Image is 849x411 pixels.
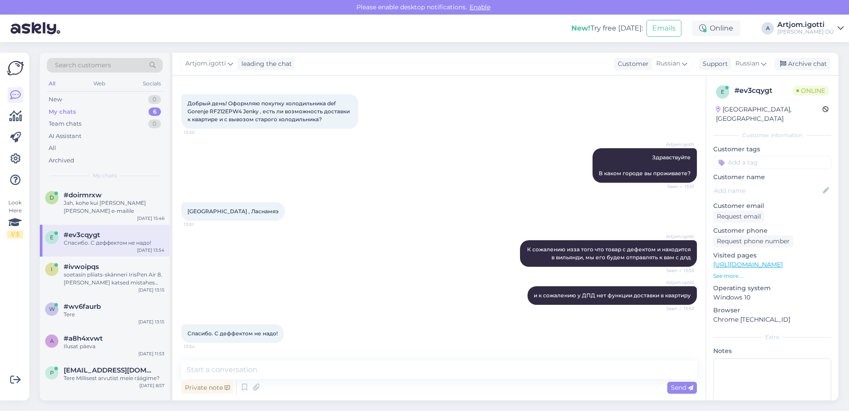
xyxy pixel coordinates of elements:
div: My chats [49,108,76,116]
div: Ilusat päeva [64,342,164,350]
div: Team chats [49,119,81,128]
span: #ev3cqygt [64,231,100,239]
div: All [47,78,57,89]
div: leading the chat [238,59,292,69]
p: Customer tags [713,145,831,154]
div: Extra [713,333,831,341]
span: Send [671,384,693,392]
span: d [50,194,54,201]
div: 0 [148,95,161,104]
span: Online [793,86,829,96]
span: Russian [735,59,759,69]
div: Спасибо. С деффектом не надо! [64,239,164,247]
span: #wv6faurb [64,303,101,311]
span: Artjom.igotti [661,141,694,148]
div: All [49,144,56,153]
div: [DATE] 13:15 [138,319,164,325]
p: Customer email [713,201,831,211]
div: 6 [149,108,161,116]
span: e [721,88,724,95]
span: Добрый день! Оформляю покупку холодильника def Gorenje RF212EPW4 Jenky , есть ли возможность дост... [187,100,351,123]
span: 13:50 [184,129,217,136]
span: #doirmrxw [64,191,102,199]
span: Спасибо. С деффектом не надо! [187,330,278,337]
div: [DATE] 13:15 [138,287,164,293]
span: puutera@hotmail.com [64,366,156,374]
div: A [761,22,774,35]
div: Archive chat [775,58,830,70]
div: Tere [64,311,164,319]
span: Artjom.igotti [661,233,694,240]
span: Search customers [55,61,111,70]
input: Add name [714,186,821,196]
div: Jah, kohe kui [PERSON_NAME] [PERSON_NAME] e-mailile [64,199,164,215]
span: Artjom.igotti [185,59,226,69]
div: Tere Millisest arvutist meie räägime? [64,374,164,382]
p: Operating system [713,284,831,293]
span: #ivwoipqs [64,263,99,271]
p: Customer name [713,173,831,182]
span: К сожалению изза того что товар с дефектом и находится в вильянди, мы его будем отправлять к вам ... [527,246,692,261]
b: New! [571,24,590,32]
div: Try free [DATE]: [571,23,643,34]
div: Request email [713,211,765,223]
span: i [51,266,53,273]
div: New [49,95,62,104]
span: [GEOGRAPHIC_DATA] , Ласнамяэ [187,208,279,215]
span: Artjom.igotti [661,279,694,286]
div: Private note [181,382,233,394]
div: [GEOGRAPHIC_DATA], [GEOGRAPHIC_DATA] [716,105,822,123]
span: Seen ✓ 13:53 [661,305,694,312]
span: a [50,338,54,344]
div: [DATE] 11:53 [138,350,164,357]
span: w [49,306,55,312]
span: p [50,369,54,376]
input: Add a tag [713,156,831,169]
div: 0 [148,119,161,128]
div: # ev3cqygt [734,85,793,96]
span: и к сожалению у ДПД нет функции доставки в квартиру [534,292,691,299]
p: Chrome [TECHNICAL_ID] [713,315,831,324]
div: Request phone number [713,235,793,247]
span: 13:51 [184,221,217,228]
div: Online [692,20,740,36]
div: [PERSON_NAME] OÜ [777,28,834,35]
div: soetasin pliiats-skänneri IrisPen Air 8. [PERSON_NAME] katsed mistahes seadmega läbi bluetoothi ü... [64,271,164,287]
p: Visited pages [713,251,831,260]
div: AI Assistant [49,132,81,141]
div: Support [699,59,728,69]
p: Browser [713,306,831,315]
div: Customer [614,59,649,69]
button: Emails [646,20,681,37]
span: e [50,234,54,241]
span: Russian [656,59,680,69]
span: Enable [467,3,493,11]
div: Web [92,78,107,89]
div: [DATE] 13:54 [137,247,164,254]
span: #a8h4xvwt [64,334,103,342]
div: Customer information [713,131,831,139]
p: Customer phone [713,226,831,235]
div: Socials [141,78,163,89]
div: Artjom.igotti [777,21,834,28]
span: 13:54 [184,343,217,350]
div: [DATE] 8:57 [139,382,164,389]
p: Notes [713,346,831,356]
div: Look Here [7,199,23,238]
span: Seen ✓ 13:53 [661,267,694,274]
p: See more ... [713,272,831,280]
span: My chats [93,172,117,180]
span: Seen ✓ 13:51 [661,183,694,190]
div: Archived [49,156,74,165]
a: Artjom.igotti[PERSON_NAME] OÜ [777,21,844,35]
img: Askly Logo [7,60,24,77]
a: [URL][DOMAIN_NAME] [713,261,783,269]
p: Windows 10 [713,293,831,302]
div: 1 / 3 [7,230,23,238]
div: [DATE] 15:46 [137,215,164,222]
